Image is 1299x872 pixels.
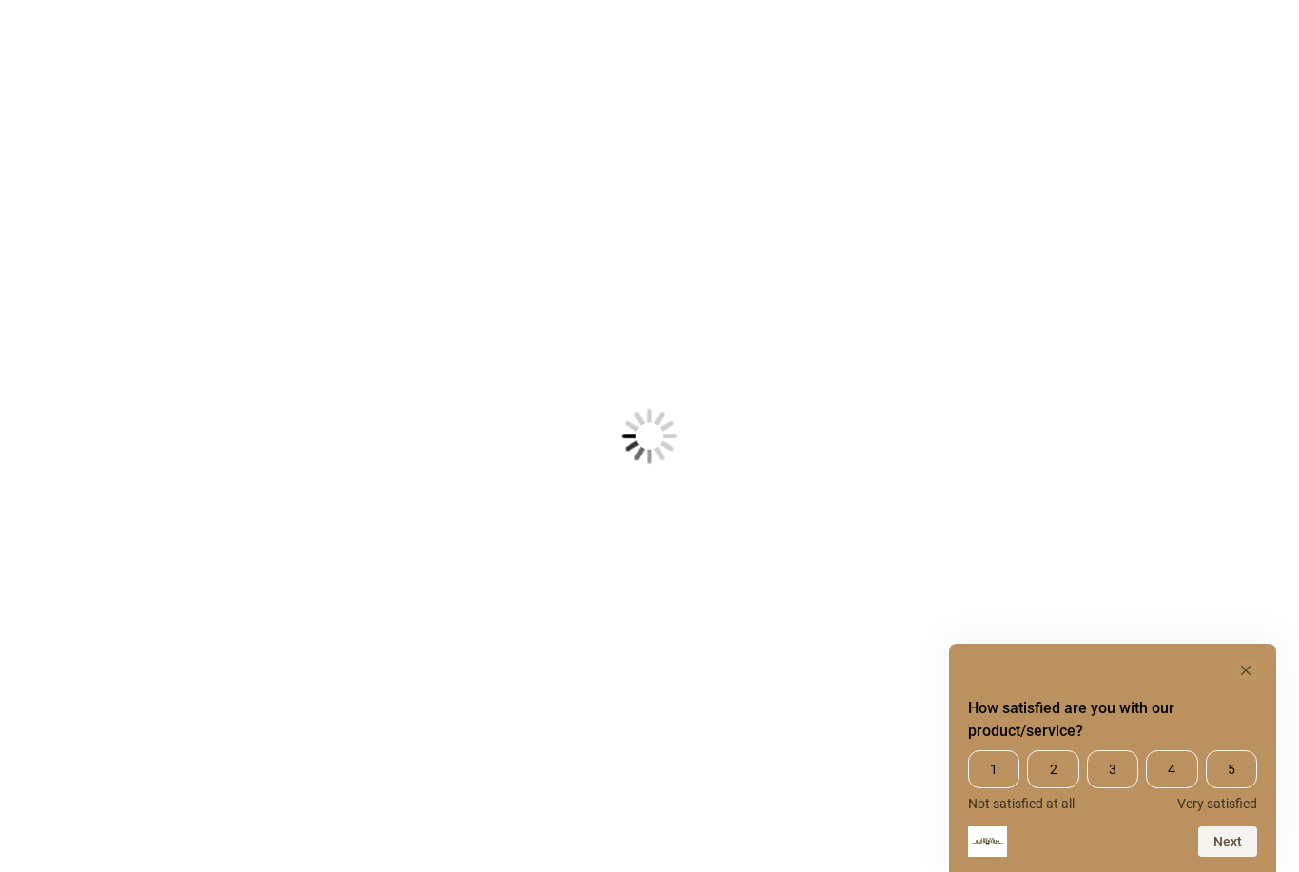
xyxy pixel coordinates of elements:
[1146,750,1197,788] span: 4
[1087,750,1138,788] span: 3
[968,796,1075,811] span: Not satisfied at all
[968,750,1257,811] div: How satisfied are you with our product/service? Select an option from 1 to 5, with 1 being Not sa...
[1177,796,1257,811] span: Very satisfied
[968,697,1257,743] h2: How satisfied are you with our product/service? Select an option from 1 to 5, with 1 being Not sa...
[1027,750,1078,788] span: 2
[1206,750,1257,788] span: 5
[1234,659,1257,682] button: Hide survey
[528,315,771,558] img: Loading
[968,750,1019,788] span: 1
[1198,826,1257,857] button: Next question
[968,659,1257,857] div: How satisfied are you with our product/service? Select an option from 1 to 5, with 1 being Not sa...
